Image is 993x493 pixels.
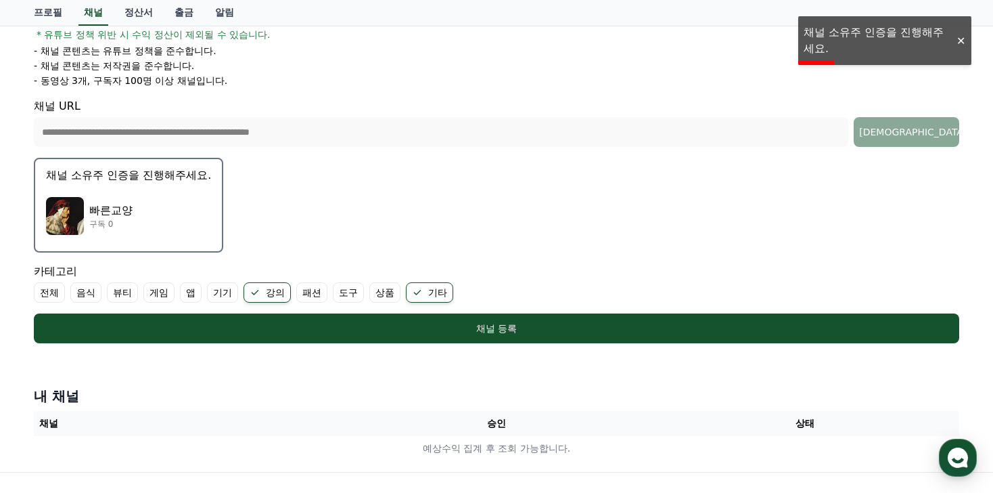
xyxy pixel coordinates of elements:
[244,282,291,303] label: 강의
[34,436,959,461] td: 예상수익 집계 후 조회 가능합니다.
[854,117,959,147] button: [DEMOGRAPHIC_DATA]
[180,282,202,303] label: 앱
[859,125,954,139] div: [DEMOGRAPHIC_DATA]
[34,74,227,87] p: - 동영상 3개, 구독자 100명 이상 채널입니다.
[34,59,194,72] p: - 채널 콘텐츠는 저작권을 준수합니다.
[34,44,216,58] p: - 채널 콘텐츠는 유튜브 정책을 준수합니다.
[651,411,959,436] th: 상태
[37,28,271,41] span: * 유튜브 정책 위반 시 수익 정산이 제외될 수 있습니다.
[34,98,959,147] div: 채널 URL
[333,282,364,303] label: 도구
[34,282,65,303] label: 전체
[89,219,133,230] p: 구독 0
[34,158,223,253] button: 채널 소유주 인증을 진행해주세요. 빠른교양 빠른교양 구독 0
[34,387,959,406] h4: 내 채널
[143,282,175,303] label: 게임
[46,197,84,235] img: 빠른교양
[4,381,89,414] a: 홈
[34,263,959,303] div: 카테고리
[70,282,101,303] label: 음식
[34,314,959,343] button: 채널 등록
[406,282,453,303] label: 기타
[124,402,140,412] span: 대화
[107,282,138,303] label: 뷰티
[61,322,932,335] div: 채널 등록
[369,282,400,303] label: 상품
[342,411,651,436] th: 승인
[43,401,51,412] span: 홈
[89,202,133,219] p: 빠른교양
[207,282,238,303] label: 기기
[296,282,327,303] label: 패션
[46,167,211,184] p: 채널 소유주 인증을 진행해주세요.
[89,381,175,414] a: 대화
[209,401,225,412] span: 설정
[34,411,342,436] th: 채널
[175,381,260,414] a: 설정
